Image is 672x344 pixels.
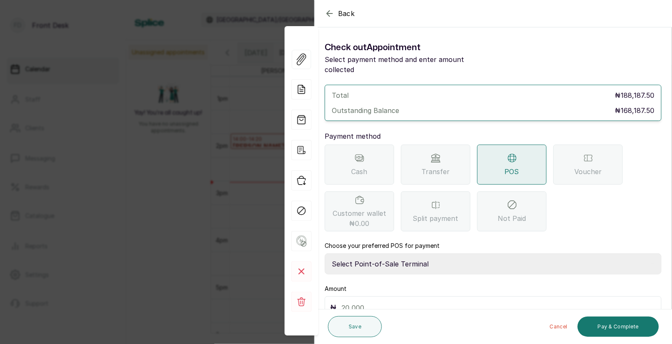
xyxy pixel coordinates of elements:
span: Cash [352,167,368,177]
p: ₦188,187.50 [615,90,654,100]
p: Total [332,90,349,100]
p: Payment method [325,131,661,141]
button: Back [325,8,355,19]
input: 20,000 [341,302,656,314]
span: ₦0.00 [349,218,370,228]
span: Back [338,8,355,19]
span: Voucher [574,167,602,177]
button: Cancel [543,317,574,337]
p: Select payment method and enter amount collected [325,54,493,75]
label: Choose your preferred POS for payment [325,242,440,250]
label: Amount [325,285,347,293]
span: Customer wallet [333,208,386,228]
span: POS [505,167,519,177]
button: Save [328,316,382,337]
p: ₦168,187.50 [615,105,654,116]
button: Pay & Complete [578,317,659,337]
span: Transfer [421,167,450,177]
h1: Check out Appointment [325,41,493,54]
p: ₦ [330,302,336,314]
p: Outstanding Balance [332,105,399,116]
span: Not Paid [498,213,526,223]
span: Split payment [413,213,459,223]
